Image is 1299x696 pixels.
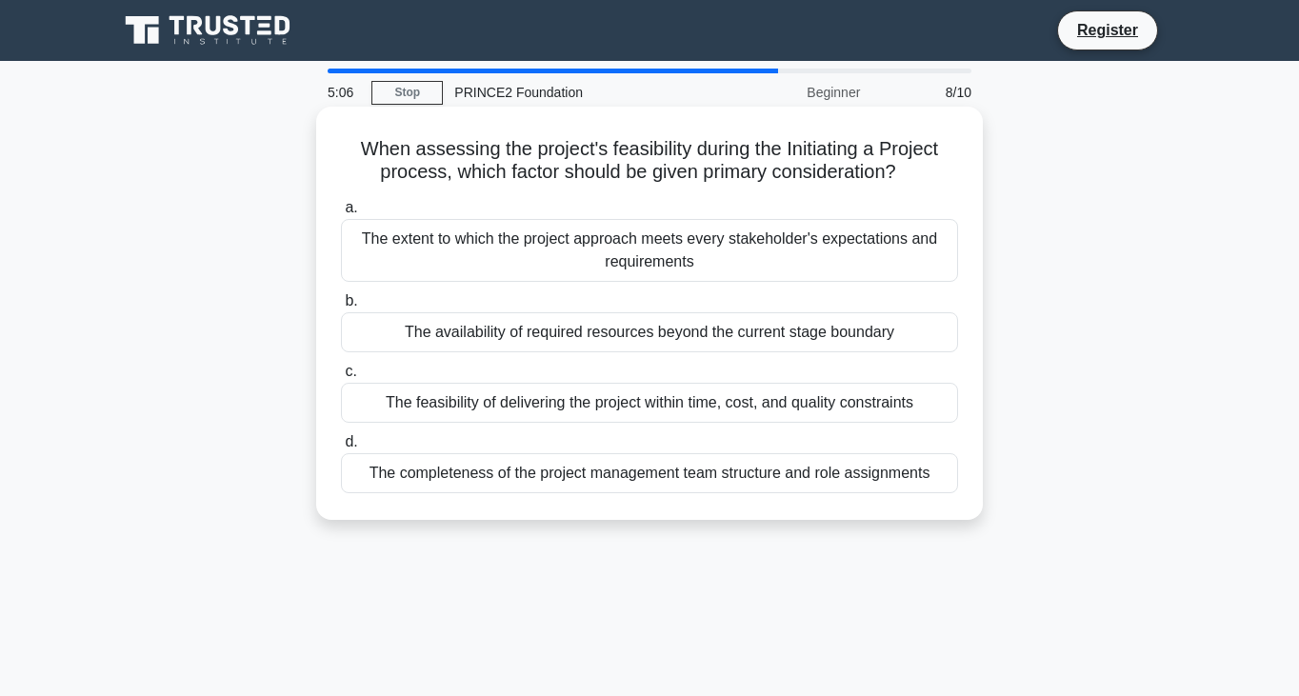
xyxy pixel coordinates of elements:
[345,199,357,215] span: a.
[316,73,371,111] div: 5:06
[341,383,958,423] div: The feasibility of delivering the project within time, cost, and quality constraints
[871,73,983,111] div: 8/10
[443,73,705,111] div: PRINCE2 Foundation
[341,312,958,352] div: The availability of required resources beyond the current stage boundary
[341,219,958,282] div: The extent to which the project approach meets every stakeholder's expectations and requirements
[339,137,960,185] h5: When assessing the project's feasibility during the Initiating a Project process, which factor sh...
[371,81,443,105] a: Stop
[341,453,958,493] div: The completeness of the project management team structure and role assignments
[345,292,357,308] span: b.
[345,433,357,449] span: d.
[705,73,871,111] div: Beginner
[345,363,356,379] span: c.
[1066,18,1149,42] a: Register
